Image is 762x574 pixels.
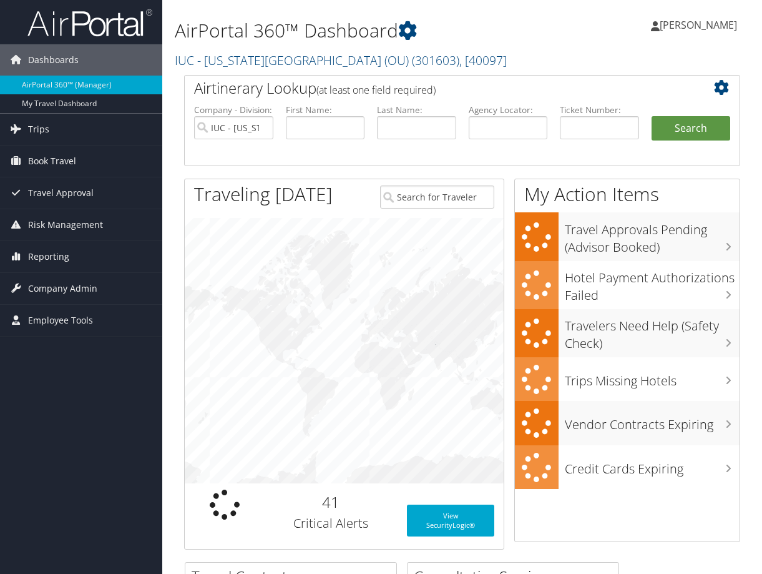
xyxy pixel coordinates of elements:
button: Search [652,116,731,141]
h2: 41 [274,492,388,513]
h3: Credit Cards Expiring [565,454,740,478]
h3: Travel Approvals Pending (Advisor Booked) [565,215,740,256]
a: View SecurityLogic® [407,505,494,537]
label: Last Name: [377,104,456,116]
a: [PERSON_NAME] [651,6,750,44]
a: Credit Cards Expiring [515,445,740,490]
span: Dashboards [28,44,79,76]
a: IUC - [US_STATE][GEOGRAPHIC_DATA] (OU) [175,52,507,69]
a: Travelers Need Help (Safety Check) [515,309,740,357]
label: Company - Division: [194,104,273,116]
input: Search for Traveler [380,186,494,209]
h3: Vendor Contracts Expiring [565,410,740,433]
span: Employee Tools [28,305,93,336]
span: Reporting [28,241,69,272]
img: airportal-logo.png [27,8,152,37]
h1: Traveling [DATE] [194,181,333,207]
h3: Travelers Need Help (Safety Check) [565,311,740,352]
span: (at least one field required) [316,83,436,97]
a: Hotel Payment Authorizations Failed [515,261,740,309]
span: Travel Approval [28,177,94,209]
label: Agency Locator: [469,104,548,116]
span: Risk Management [28,209,103,240]
a: Travel Approvals Pending (Advisor Booked) [515,212,740,260]
h3: Critical Alerts [274,515,388,532]
span: [PERSON_NAME] [660,18,737,32]
h3: Trips Missing Hotels [565,366,740,390]
h3: Hotel Payment Authorizations Failed [565,263,740,304]
label: Ticket Number: [560,104,639,116]
span: , [ 40097 ] [459,52,507,69]
a: Vendor Contracts Expiring [515,401,740,445]
span: Company Admin [28,273,97,304]
span: ( 301603 ) [412,52,459,69]
h1: AirPortal 360™ Dashboard [175,17,558,44]
span: Trips [28,114,49,145]
span: Book Travel [28,146,76,177]
label: First Name: [286,104,365,116]
h2: Airtinerary Lookup [194,77,684,99]
h1: My Action Items [515,181,740,207]
a: Trips Missing Hotels [515,357,740,402]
